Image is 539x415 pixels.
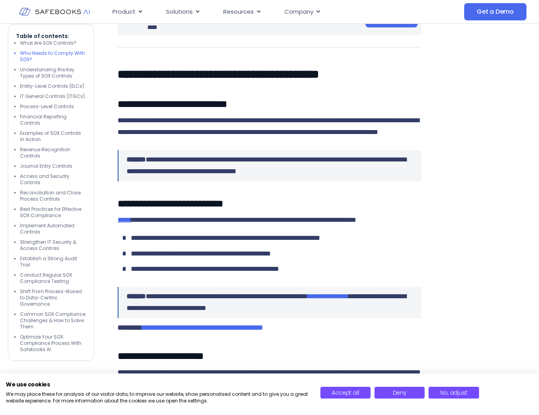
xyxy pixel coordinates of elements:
[20,334,86,353] li: Optimize Your SOX Compliance Process With Safebooks AI
[477,8,514,16] span: Get a Demo
[20,272,86,285] li: Conduct Regular SOX Compliance Testing
[20,50,86,63] li: Who Needs to Comply With SOX?
[16,32,86,40] p: Table of contents:
[106,4,410,20] div: Menu Toggle
[20,190,86,202] li: Reconciliation and Close Process Controls
[429,387,479,399] button: Adjust cookie preferences
[393,389,407,397] span: Deny
[20,311,86,330] li: Common SOX Compliance Challenges & How to Solve Them
[20,83,86,89] li: Entity-Level Controls (ELCs)
[20,163,86,169] li: Journal Entry Controls
[374,387,425,399] button: Deny all cookies
[20,103,86,110] li: Process-Level Controls
[166,7,193,16] span: Solutions
[6,391,309,404] p: We may place these for analysis of our visitor data, to improve our website, show personalised co...
[20,206,86,219] li: Best Practices for Effective SOX Compliance
[20,256,86,268] li: Establish a Strong Audit Trail
[20,40,86,46] li: What Are SOX Controls?
[20,93,86,100] li: IT General Controls (ITGCs)
[20,288,86,307] li: Shift From Process-Based to Data-Centric Governance
[320,387,371,399] button: Accept all cookies
[332,389,359,397] span: Accept all
[20,147,86,159] li: Revenue Recognition Controls
[20,239,86,252] li: Strengthen IT Security & Access Controls
[440,389,467,397] span: No, adjust
[20,67,86,79] li: Understanding the Key Types of SOX Controls
[464,3,526,20] a: Get a Demo
[6,381,309,388] h2: We use cookies
[20,173,86,186] li: Access and Security Controls
[20,130,86,143] li: Examples of SOX Controls in Action
[106,4,410,20] nav: Menu
[284,7,313,16] span: Company
[112,7,136,16] span: Product
[20,114,86,126] li: Financial Reporting Controls
[20,223,86,235] li: Implement Automated Controls
[223,7,254,16] span: Resources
